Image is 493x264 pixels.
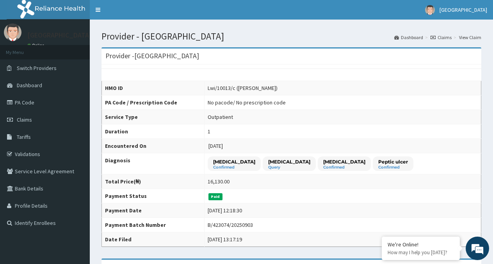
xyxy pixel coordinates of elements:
p: How may I help you today? [388,249,454,256]
h3: Provider - [GEOGRAPHIC_DATA] [105,52,199,59]
a: Online [27,43,46,48]
img: User Image [4,23,21,41]
th: Duration [102,124,205,139]
div: No pacode / No prescription code [208,99,286,106]
div: [DATE] 13:17:19 [208,235,242,243]
th: Date Filed [102,232,205,247]
p: [MEDICAL_DATA] [268,158,310,165]
span: Switch Providers [17,65,57,72]
small: Confirmed [213,165,255,169]
a: View Claim [459,34,481,41]
th: Payment Status [102,189,205,203]
p: [MEDICAL_DATA] [323,158,365,165]
div: 1 [208,128,210,135]
div: B/423074/20250903 [208,221,253,229]
th: Diagnosis [102,153,205,174]
span: Dashboard [17,82,42,89]
a: Dashboard [394,34,423,41]
small: Confirmed [323,165,365,169]
p: [MEDICAL_DATA] [213,158,255,165]
th: Service Type [102,110,205,124]
span: [GEOGRAPHIC_DATA] [440,6,487,13]
span: Paid [208,193,222,200]
div: 16,130.00 [208,178,230,185]
div: [DATE] 12:18:30 [208,207,242,214]
small: Query [268,165,310,169]
th: Payment Date [102,203,205,218]
span: [DATE] [208,142,223,149]
div: We're Online! [388,241,454,248]
p: [GEOGRAPHIC_DATA] [27,32,92,39]
th: Encountered On [102,139,205,153]
h1: Provider - [GEOGRAPHIC_DATA] [101,31,481,41]
span: Claims [17,116,32,123]
a: Claims [431,34,452,41]
th: Payment Batch Number [102,218,205,232]
div: Outpatient [208,113,233,121]
small: Confirmed [378,165,408,169]
span: Tariffs [17,133,31,140]
th: Total Price(₦) [102,174,205,189]
th: HMO ID [102,81,205,95]
p: Peptic ulcer [378,158,408,165]
img: User Image [425,5,435,15]
th: PA Code / Prescription Code [102,95,205,110]
div: Lwi/10013/c ([PERSON_NAME]) [208,84,278,92]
